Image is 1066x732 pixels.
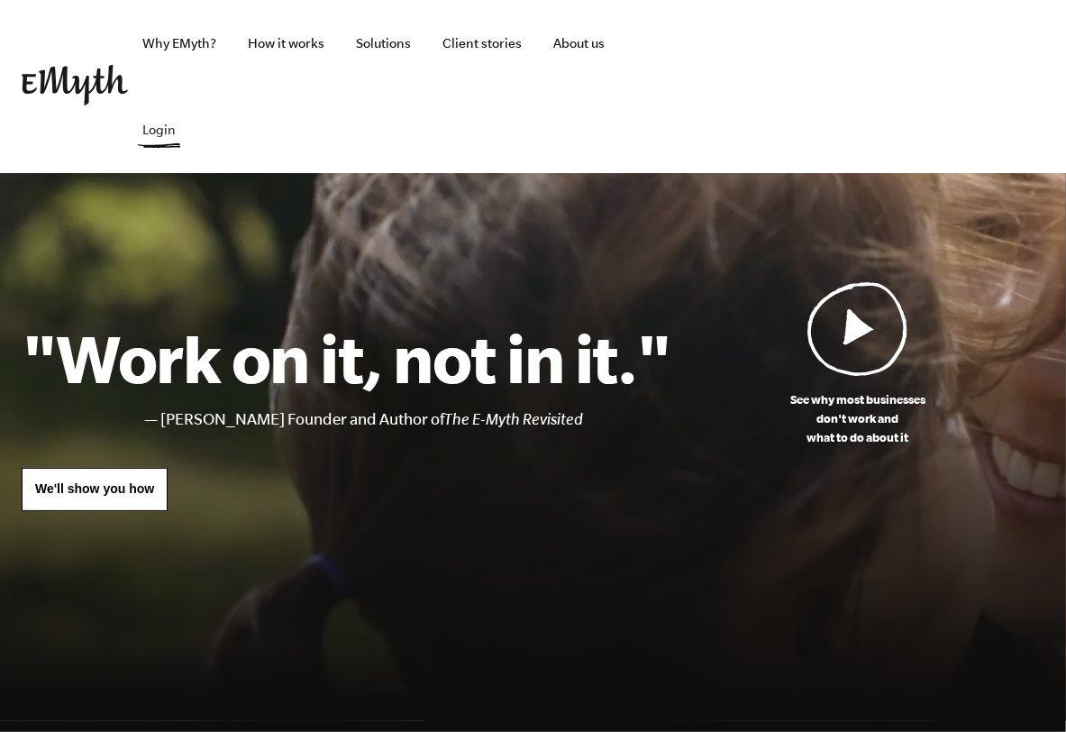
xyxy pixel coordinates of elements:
i: The E-Myth Revisited [444,410,583,428]
iframe: Embedded CTA [657,67,846,106]
li: [PERSON_NAME] Founder and Author of [160,407,671,433]
iframe: Embedded CTA [855,67,1044,106]
span: We'll show you how [35,481,154,496]
a: See why most businessesdon't work andwhat to do about it [671,281,1044,447]
img: Play Video [807,281,908,376]
p: See why most businesses don't work and what to do about it [671,390,1044,447]
a: Login [128,87,190,173]
h1: "Work on it, not in it." [22,318,671,398]
iframe: Chat Widget [976,645,1066,732]
img: EMyth [22,65,128,105]
a: We'll show you how [22,468,168,511]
